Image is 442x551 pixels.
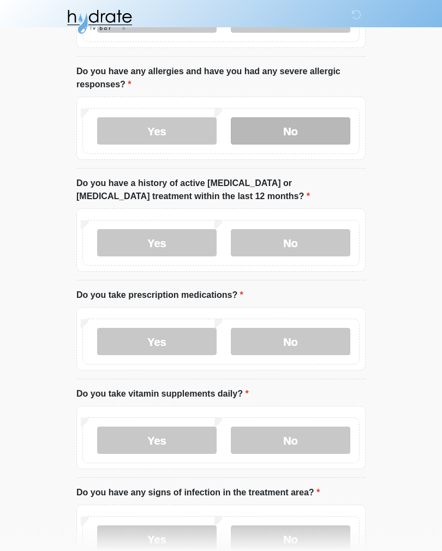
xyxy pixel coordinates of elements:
[231,427,350,454] label: No
[76,388,249,401] label: Do you take vitamin supplements daily?
[76,289,243,302] label: Do you take prescription medications?
[97,118,217,145] label: Yes
[231,328,350,356] label: No
[97,328,217,356] label: Yes
[76,487,320,500] label: Do you have any signs of infection in the treatment area?
[231,230,350,257] label: No
[231,118,350,145] label: No
[76,65,366,92] label: Do you have any allergies and have you had any severe allergic responses?
[97,230,217,257] label: Yes
[97,427,217,454] label: Yes
[76,177,366,203] label: Do you have a history of active [MEDICAL_DATA] or [MEDICAL_DATA] treatment within the last 12 mon...
[65,8,133,35] img: Hydrate IV Bar - Fort Collins Logo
